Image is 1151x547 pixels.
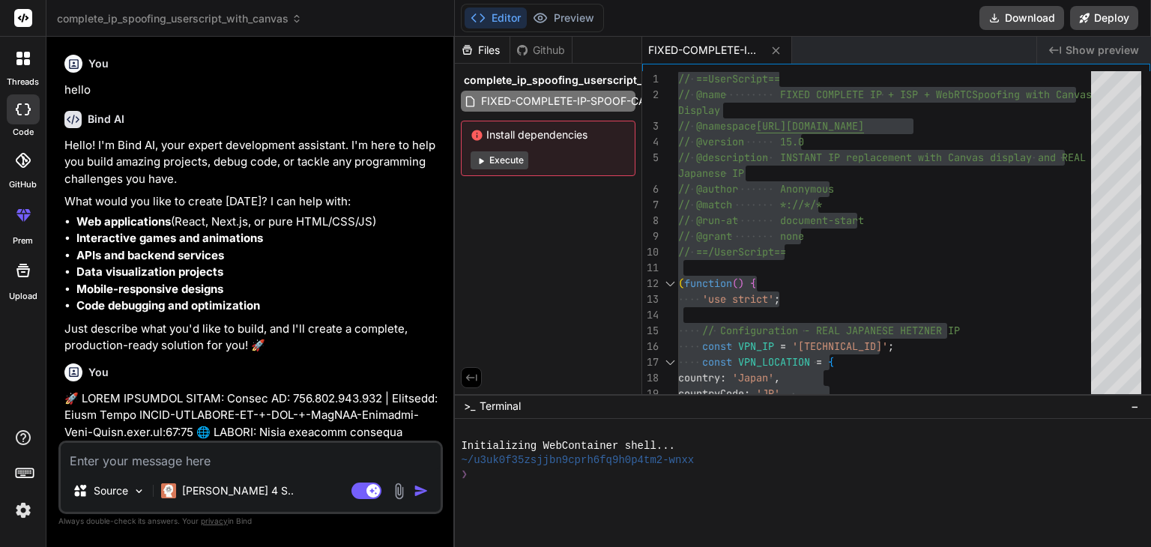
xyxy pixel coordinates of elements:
label: Upload [9,290,37,303]
div: 13 [642,291,659,307]
h6: Bind AI [88,112,124,127]
span: Display [678,103,720,117]
span: // @namespace [678,119,756,133]
span: >_ [464,399,475,414]
p: hello [64,82,440,99]
strong: Code debugging and optimization [76,298,260,312]
span: const [702,355,732,369]
img: settings [10,498,36,523]
span: VPN_LOCATION [738,355,810,369]
p: [PERSON_NAME] 4 S.. [182,483,294,498]
span: ( [732,276,738,290]
div: 11 [642,260,659,276]
span: Spoofing with Canvas [972,88,1092,101]
div: 6 [642,181,659,197]
span: Japanese IP [678,166,744,180]
span: Terminal [480,399,521,414]
span: // @grant none [678,229,804,243]
span: const [702,339,732,353]
div: 14 [642,307,659,323]
span: complete_ip_spoofing_userscript_with_canvas [464,73,707,88]
span: ) [738,276,744,290]
span: = [780,339,786,353]
div: Files [455,43,510,58]
div: Click to collapse the range. [660,354,680,370]
span: // @run-at document-start [678,214,864,227]
img: Pick Models [133,485,145,498]
span: − [1131,399,1139,414]
span: : [720,371,726,384]
div: 3 [642,118,659,134]
span: s display and REAL [978,151,1086,164]
strong: Data visualization projects [76,265,223,279]
span: ; [774,292,780,306]
span: // @author Anonymous [678,182,834,196]
button: Download [979,6,1064,30]
div: 12 [642,276,659,291]
p: Always double-check its answers. Your in Bind [58,514,443,528]
span: ❯ [461,468,468,482]
span: countryCode [678,387,744,400]
button: Editor [465,7,527,28]
div: 9 [642,229,659,244]
button: Execute [471,151,528,169]
div: 4 [642,134,659,150]
span: // @match *://*/* [678,198,822,211]
h6: You [88,365,109,380]
div: 18 [642,370,659,386]
label: threads [7,76,39,88]
span: 'use strict' [702,292,774,306]
span: VPN_IP [738,339,774,353]
span: FIXED-COMPLETE-IP-SPOOF-CANVAS.user.js [480,92,710,110]
span: FIXED-COMPLETE-IP-SPOOF-CANVAS.user.js [648,43,761,58]
h6: You [88,56,109,71]
strong: Web applications [76,214,171,229]
span: // ==/UserScript== [678,245,786,259]
span: complete_ip_spoofing_userscript_with_canvas [57,11,302,26]
strong: APIs and backend services [76,248,224,262]
span: // @description INSTANT IP replacement with Canva [678,151,978,164]
p: Hello! I'm Bind AI, your expert development assistant. I'm here to help you build amazing project... [64,137,440,188]
span: ( [678,276,684,290]
p: Just describe what you'd like to build, and I'll create a complete, production-ready solution for... [64,321,440,354]
div: Click to collapse the range. [660,276,680,291]
div: Github [510,43,572,58]
div: 16 [642,339,659,354]
span: 'JP' [756,387,780,400]
label: prem [13,235,33,247]
span: // @name FIXED COMPLETE IP + ISP + WebRTC [678,88,972,101]
span: ~/u3uk0f35zsjjbn9cprh6fq9h0p4tm2-wnxx [461,453,694,468]
span: Show preview [1066,43,1139,58]
button: Deploy [1070,6,1138,30]
div: 8 [642,213,659,229]
div: 10 [642,244,659,260]
span: // ==UserScript== [678,72,780,85]
span: , [780,387,786,400]
span: function [684,276,732,290]
p: Source [94,483,128,498]
span: 'Japan' [732,371,774,384]
div: 1 [642,71,659,87]
span: // @version 15.0 [678,135,804,148]
div: 5 [642,150,659,166]
p: What would you like to create [DATE]? I can help with: [64,193,440,211]
div: 19 [642,386,659,402]
span: // Configuration - REAL JAPANESE HETZNER IP [702,324,960,337]
strong: Interactive games and animations [76,231,263,245]
img: icon [414,483,429,498]
span: , [774,371,780,384]
span: privacy [201,516,228,525]
img: attachment [390,483,408,500]
li: (React, Next.js, or pure HTML/CSS/JS) [76,214,440,231]
span: { [828,355,834,369]
button: Preview [527,7,600,28]
span: [URL][DOMAIN_NAME] [756,119,864,133]
div: 2 [642,87,659,103]
span: ; [888,339,894,353]
label: GitHub [9,178,37,191]
span: Initializing WebContainer shell... [461,439,675,453]
div: 15 [642,323,659,339]
label: code [13,126,34,139]
span: country [678,371,720,384]
img: Claude 4 Sonnet [161,483,176,498]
